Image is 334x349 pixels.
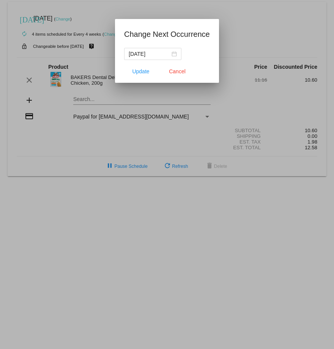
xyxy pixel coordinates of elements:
[161,65,194,78] button: Close dialog
[124,65,158,78] button: Update
[129,50,170,58] input: Select date
[124,28,210,40] h1: Change Next Occurrence
[132,68,150,74] span: Update
[169,68,186,74] span: Cancel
